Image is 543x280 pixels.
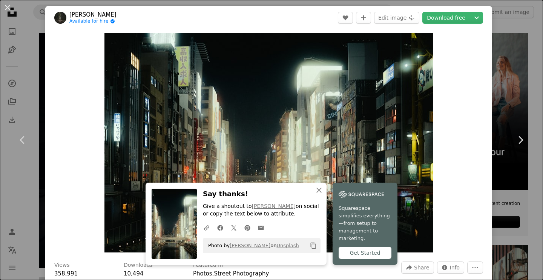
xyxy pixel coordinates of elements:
a: Squarespace simplifies everything—from setup to management to marketing.Get Started [333,183,397,265]
span: Share [414,262,429,273]
a: Download free [422,12,470,24]
h3: Say thanks! [203,189,321,200]
a: Share on Pinterest [241,220,254,235]
button: Copy to clipboard [307,239,320,252]
button: More Actions [467,262,483,274]
h3: Downloads [124,262,153,269]
span: Squarespace simplifies everything—from setup to management to marketing. [339,205,391,242]
button: Add to Collection [356,12,371,24]
span: , [212,270,214,277]
span: 10,494 [124,270,144,277]
a: Unsplash [276,243,299,248]
h3: Featured in [193,262,223,269]
img: Bright neon lights illuminate a night city street. [104,33,433,252]
button: Share this image [401,262,434,274]
a: Next [498,104,543,176]
img: Go to Kevin Wang's profile [54,12,66,24]
div: Get Started [339,247,391,259]
span: Photo by on [204,240,299,252]
a: Photos [193,270,212,277]
a: [PERSON_NAME] [252,203,296,209]
span: Info [450,262,460,273]
a: Available for hire [69,18,117,25]
button: Edit image [374,12,419,24]
button: Stats about this image [437,262,465,274]
a: Street Photography [214,270,269,277]
a: Share on Twitter [227,220,241,235]
button: Zoom in on this image [104,33,433,252]
a: Share over email [254,220,268,235]
a: [PERSON_NAME] [69,11,117,18]
img: file-1747939142011-51e5cc87e3c9 [339,189,384,200]
p: Give a shoutout to on social or copy the text below to attribute. [203,203,321,218]
a: [PERSON_NAME] [230,243,270,248]
button: Choose download size [470,12,483,24]
button: Like [338,12,353,24]
span: 358,991 [54,270,78,277]
a: Share on Facebook [213,220,227,235]
h3: Views [54,262,70,269]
